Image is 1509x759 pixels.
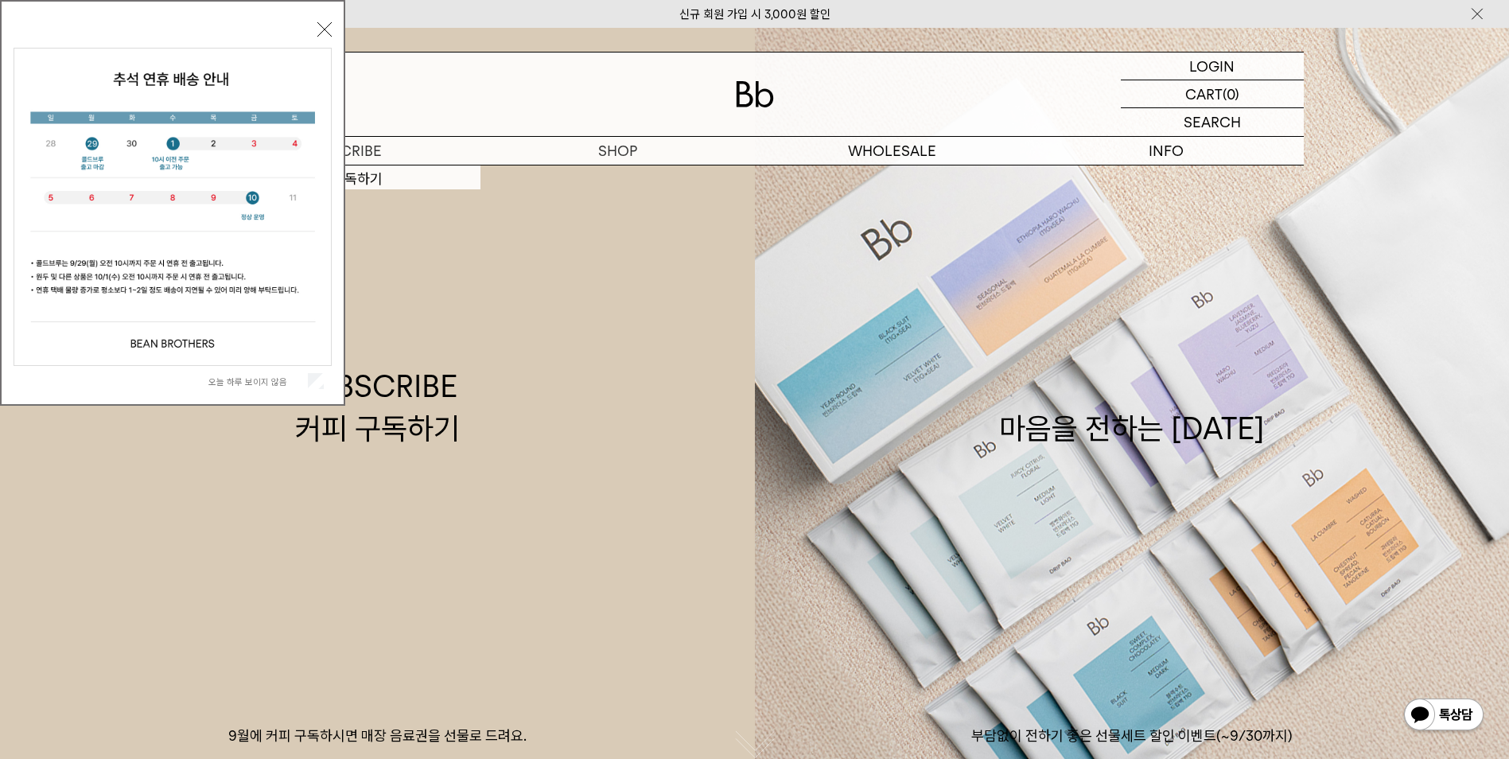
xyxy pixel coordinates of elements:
[14,49,331,365] img: 5e4d662c6b1424087153c0055ceb1a13_140731.jpg
[317,22,332,37] button: 닫기
[1189,53,1235,80] p: LOGIN
[1121,53,1304,80] a: LOGIN
[679,7,830,21] a: 신규 회원 가입 시 3,000원 할인
[295,365,460,450] div: SUBSCRIBE 커피 구독하기
[1029,137,1304,165] p: INFO
[208,376,305,387] label: 오늘 하루 보이지 않음
[755,137,1029,165] p: WHOLESALE
[1121,80,1304,108] a: CART (0)
[736,81,774,107] img: 로고
[1184,108,1241,136] p: SEARCH
[1223,80,1239,107] p: (0)
[480,137,755,165] a: SHOP
[999,365,1265,450] div: 마음을 전하는 [DATE]
[1402,697,1485,735] img: 카카오톡 채널 1:1 채팅 버튼
[1185,80,1223,107] p: CART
